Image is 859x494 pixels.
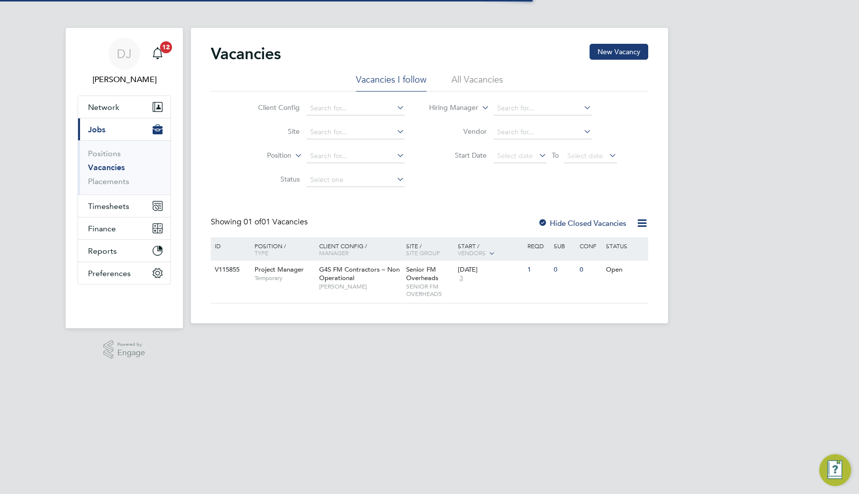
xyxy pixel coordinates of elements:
span: 12 [160,41,172,53]
a: Vacancies [88,163,125,172]
span: Type [255,249,268,257]
label: Hiring Manager [421,103,478,113]
div: Showing [211,217,310,227]
span: Powered by [117,340,145,349]
div: 1 [525,261,551,279]
span: Engage [117,349,145,357]
div: Status [603,237,647,254]
input: Search for... [307,125,405,139]
span: 01 Vacancies [244,217,308,227]
li: Vacancies I follow [356,74,427,92]
span: DJ [117,47,132,60]
div: Open [603,261,647,279]
a: Powered byEngage [103,340,146,359]
span: [PERSON_NAME] [319,283,401,291]
div: [DATE] [458,266,522,274]
div: Start / [455,237,525,262]
span: Network [88,102,119,112]
span: Vendors [458,249,486,257]
button: Finance [78,217,171,239]
span: Jobs [88,125,105,134]
span: Site Group [406,249,440,257]
div: Jobs [78,140,171,195]
label: Vendor [429,127,487,136]
li: All Vacancies [451,74,503,92]
a: 12 [148,38,168,70]
div: Sub [551,237,577,254]
span: Select date [497,151,533,160]
span: Reports [88,246,117,256]
span: Manager [319,249,348,257]
label: Client Config [243,103,300,112]
a: DJ[PERSON_NAME] [78,38,171,86]
span: 01 of [244,217,261,227]
label: Status [243,175,300,184]
input: Search for... [307,149,405,163]
label: Position [234,151,291,161]
button: Timesheets [78,195,171,217]
div: Conf [577,237,603,254]
nav: Main navigation [66,28,183,328]
input: Search for... [494,101,592,115]
span: Timesheets [88,201,129,211]
button: Engage Resource Center [819,454,851,486]
span: Daria J [78,74,171,86]
a: Placements [88,177,129,186]
span: To [549,149,562,162]
a: Go to home page [78,295,171,310]
label: Hide Closed Vacancies [538,218,626,228]
span: Temporary [255,274,314,282]
input: Search for... [307,101,405,115]
div: 0 [551,261,577,279]
div: 0 [577,261,603,279]
input: Search for... [494,125,592,139]
a: Positions [88,149,121,158]
span: 3 [458,274,464,283]
span: Preferences [88,269,131,278]
div: ID [212,237,247,254]
div: V115855 [212,261,247,279]
label: Site [243,127,300,136]
div: Position / [247,237,317,261]
span: SENIOR FM OVERHEADS [406,283,453,298]
span: G4S FM Contractors – Non Operational [319,265,400,282]
button: Jobs [78,118,171,140]
button: New Vacancy [590,44,648,60]
input: Select one [307,173,405,187]
label: Start Date [429,151,487,160]
span: Project Manager [255,265,304,274]
span: Select date [567,151,603,160]
button: Preferences [78,262,171,284]
h2: Vacancies [211,44,281,64]
button: Network [78,96,171,118]
button: Reports [78,240,171,262]
div: Client Config / [317,237,404,261]
span: Senior FM Overheads [406,265,438,282]
span: Finance [88,224,116,233]
div: Site / [404,237,456,261]
div: Reqd [525,237,551,254]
